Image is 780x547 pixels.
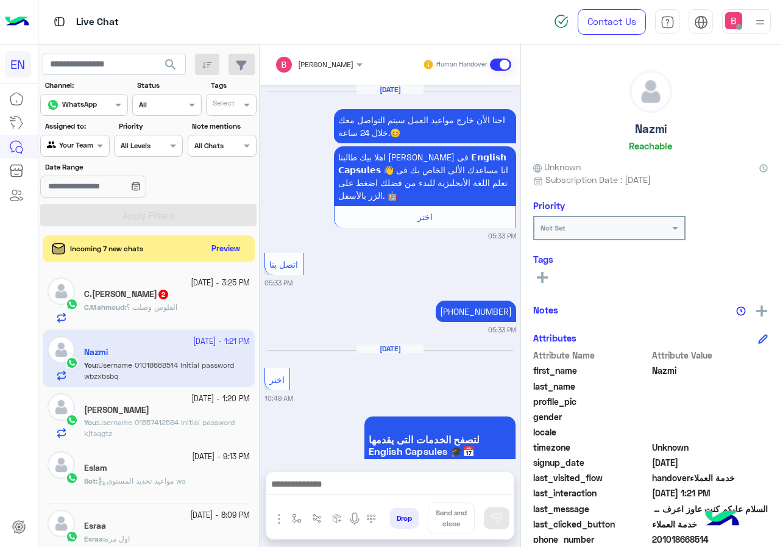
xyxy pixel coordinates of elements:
small: 10:49 AM [264,393,293,403]
label: Note mentions [192,121,255,132]
span: 2025-09-27T10:21:47.728Z [652,487,768,499]
small: 05:33 PM [488,325,516,335]
h6: [DATE] [356,85,424,94]
b: : [84,534,105,543]
span: [PERSON_NAME] [298,60,353,69]
label: Channel: [45,80,127,91]
h6: Tags [533,254,768,265]
img: tab [52,14,67,29]
img: defaultAdmin.png [48,510,75,537]
div: Select [211,98,235,112]
a: tab [655,9,679,35]
span: Esraa [84,534,103,543]
h6: Priority [533,200,565,211]
label: Assigned to: [45,121,108,132]
span: last_message [533,502,650,515]
label: Status [137,80,200,91]
h5: Eslam [84,463,107,473]
h6: Attributes [533,332,576,343]
img: tab [694,15,708,29]
span: Unknown [652,441,768,454]
img: defaultAdmin.png [48,393,75,421]
img: tab [661,15,675,29]
button: select flow [287,509,307,529]
label: Tags [211,80,255,91]
img: make a call [366,514,376,524]
p: Live Chat [76,14,119,30]
img: profile [753,15,768,30]
span: Incoming 7 new chats [70,243,143,254]
b: : [84,302,126,312]
img: WhatsApp [66,414,78,426]
button: search [156,54,186,80]
button: Trigger scenario [307,509,327,529]
span: first_name [533,364,650,377]
span: phone_number [533,533,650,546]
span: last_name [533,380,650,393]
span: Attribute Name [533,349,650,362]
span: اختر [269,374,285,385]
button: Apply Filters [40,204,257,226]
span: السلام عليكم كنت عاوز اعرف اي الباسوورد بتاع الايميل بتاعي [652,502,768,515]
a: Contact Us [578,9,646,35]
span: search [163,57,178,72]
img: add [756,306,767,316]
span: last_clicked_button [533,518,650,531]
div: EN [5,51,31,77]
h5: Nazmi [635,122,667,136]
img: create order [332,513,342,523]
label: Date Range [45,162,182,173]
h6: Reachable [629,140,672,151]
span: مواعيد تحديد المستوى wa [97,476,186,485]
span: null [652,410,768,423]
img: Logo [5,9,29,35]
span: Bot [84,476,96,485]
span: الفلوس وصلت ؟ [126,302,177,312]
span: handoverخدمة العملاء [652,471,768,484]
span: Subscription Date : [DATE] [545,173,651,186]
span: 201018668514 [652,533,768,546]
small: 05:33 PM [264,278,292,288]
span: locale [533,426,650,438]
p: 26/9/2025, 5:33 PM [334,109,516,143]
img: WhatsApp [66,298,78,310]
span: 2025-09-25T19:52:33.344Z [652,456,768,469]
span: timezone [533,441,650,454]
h5: C.Mahmoud Fathalla [84,289,169,299]
span: null [652,426,768,438]
img: Trigger scenario [312,513,322,523]
img: send message [491,512,503,524]
img: send attachment [272,512,286,526]
span: Attribute Value [652,349,768,362]
p: 26/9/2025, 5:33 PM [436,301,516,322]
span: signup_date [533,456,650,469]
b: Not Set [541,223,565,232]
img: send voice note [347,512,362,526]
img: notes [736,306,746,316]
h6: [DATE] [356,345,424,353]
small: Human Handover [436,60,487,70]
span: profile_pic [533,395,650,408]
small: [DATE] - 8:09 PM [190,510,250,521]
img: WhatsApp [66,531,78,543]
span: اختر [417,212,433,222]
small: [DATE] - 1:20 PM [191,393,250,405]
span: gender [533,410,650,423]
span: C.Mahmoud [84,302,124,312]
img: select flow [292,513,302,523]
span: Unknown [533,160,581,173]
h5: Esraa [84,521,106,531]
span: Username 01557412584 Initial password kjtsqgtz [84,418,235,438]
small: [DATE] - 3:25 PM [191,277,250,289]
button: create order [327,509,347,529]
span: اتصل بنا [269,259,298,270]
button: Preview [207,240,246,258]
img: WhatsApp [66,472,78,484]
h5: Ola Ragab [84,405,149,415]
span: You [84,418,96,427]
span: خدمة العملاء [652,518,768,531]
img: defaultAdmin.png [48,451,75,479]
b: : [84,476,97,485]
span: Nazmi [652,364,768,377]
small: 05:33 PM [488,231,516,241]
